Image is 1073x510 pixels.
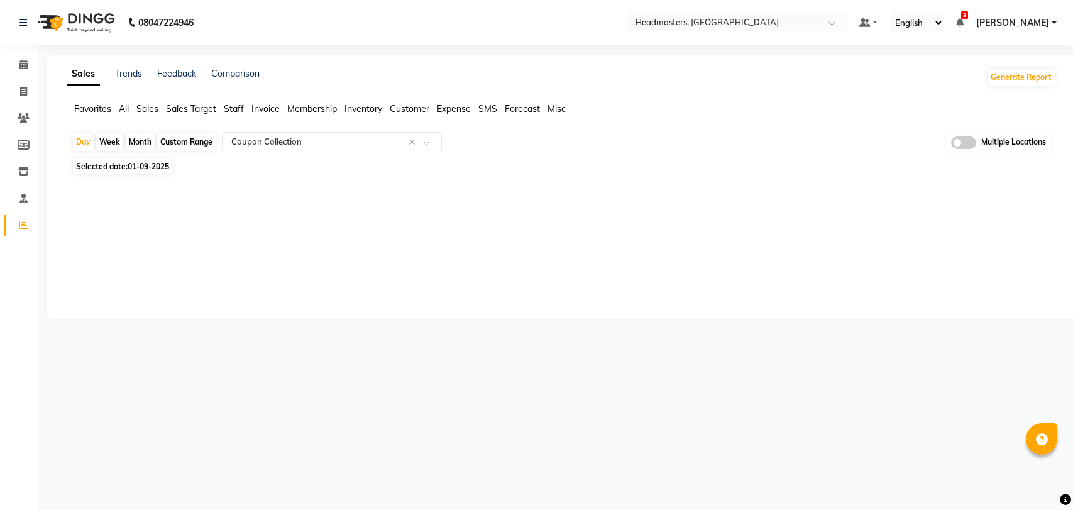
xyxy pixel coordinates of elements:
[437,103,471,114] span: Expense
[478,103,497,114] span: SMS
[956,17,964,28] a: 3
[211,68,260,79] a: Comparison
[988,69,1055,86] button: Generate Report
[505,103,540,114] span: Forecast
[409,136,419,149] span: Clear all
[981,136,1046,149] span: Multiple Locations
[73,133,94,151] div: Day
[976,16,1049,30] span: [PERSON_NAME]
[157,68,196,79] a: Feedback
[67,63,100,86] a: Sales
[96,133,123,151] div: Week
[548,103,566,114] span: Misc
[138,5,194,40] b: 08047224946
[287,103,337,114] span: Membership
[1020,460,1060,497] iframe: chat widget
[74,103,111,114] span: Favorites
[115,68,142,79] a: Trends
[390,103,429,114] span: Customer
[32,5,118,40] img: logo
[136,103,158,114] span: Sales
[128,162,169,171] span: 01-09-2025
[126,133,155,151] div: Month
[119,103,129,114] span: All
[166,103,216,114] span: Sales Target
[251,103,280,114] span: Invoice
[224,103,244,114] span: Staff
[157,133,216,151] div: Custom Range
[961,11,968,19] span: 3
[73,158,172,174] span: Selected date:
[344,103,382,114] span: Inventory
